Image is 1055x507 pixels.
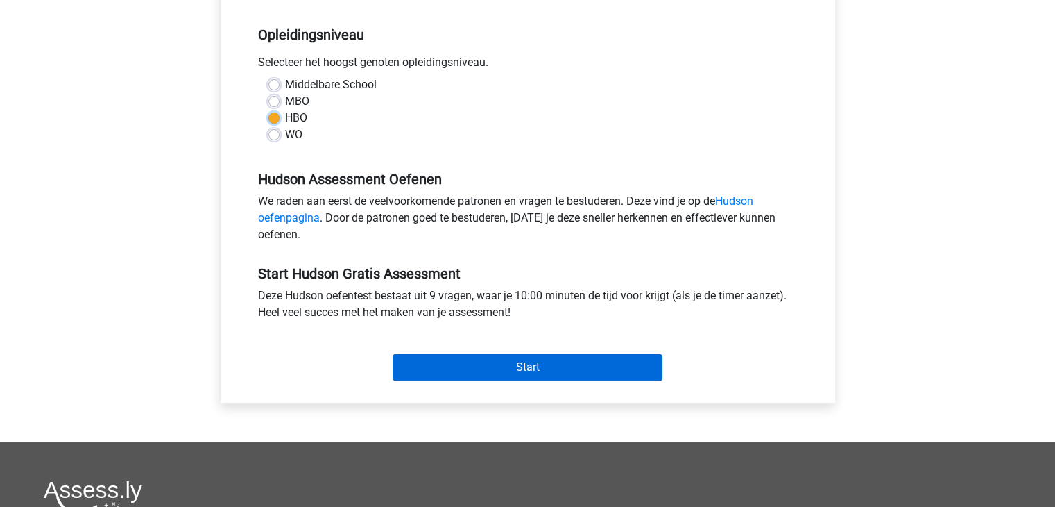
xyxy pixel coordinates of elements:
[248,288,808,326] div: Deze Hudson oefentest bestaat uit 9 vragen, waar je 10:00 minuten de tijd voor krijgt (als je de ...
[285,110,307,126] label: HBO
[258,171,798,188] h5: Hudson Assessment Oefenen
[258,21,798,49] h5: Opleidingsniveau
[248,54,808,76] div: Selecteer het hoogst genoten opleidingsniveau.
[285,126,302,143] label: WO
[393,354,662,381] input: Start
[248,193,808,249] div: We raden aan eerst de veelvoorkomende patronen en vragen te bestuderen. Deze vind je op de . Door...
[258,265,798,282] h5: Start Hudson Gratis Assessment
[285,76,377,93] label: Middelbare School
[285,93,309,110] label: MBO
